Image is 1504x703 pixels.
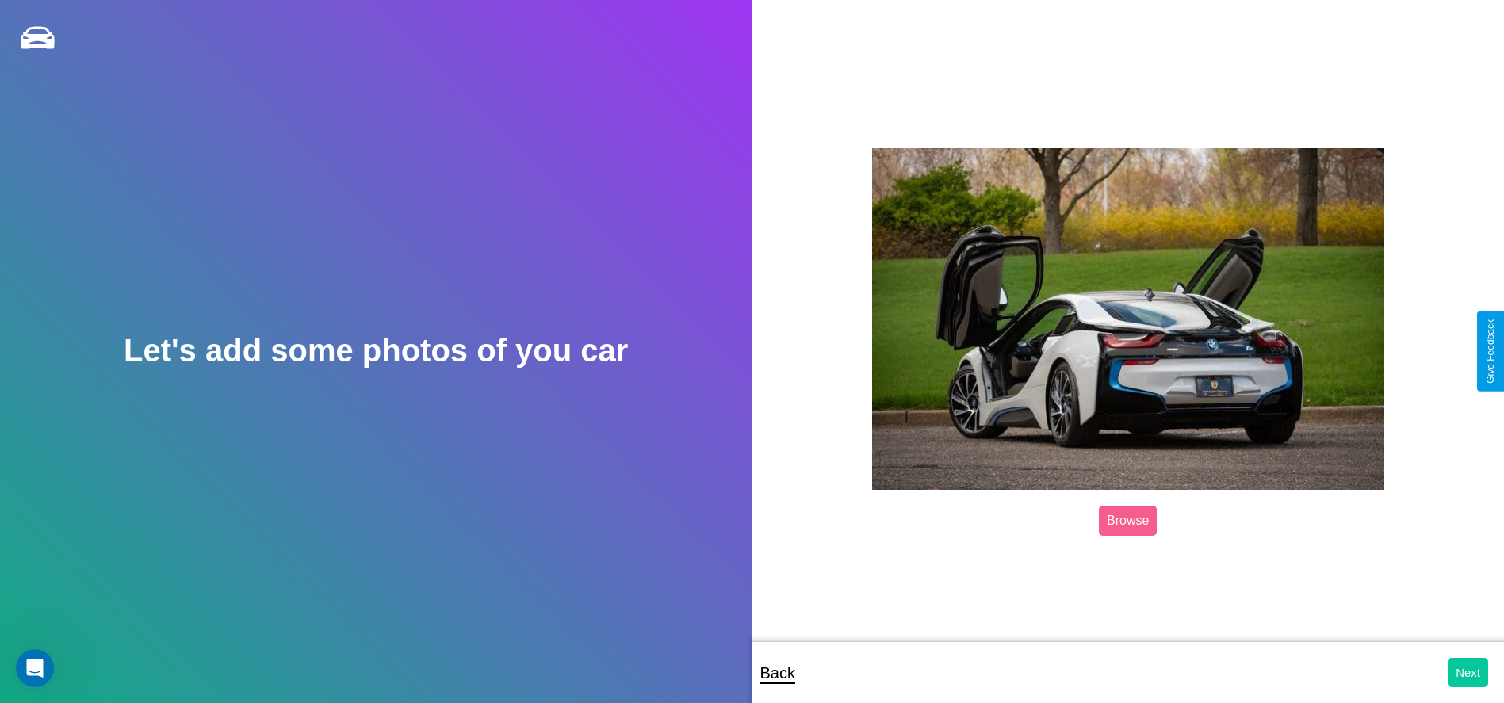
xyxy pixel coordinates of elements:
img: posted [872,148,1384,490]
div: Give Feedback [1485,319,1496,384]
p: Back [760,659,795,687]
h2: Let's add some photos of you car [124,333,628,369]
button: Next [1448,658,1488,687]
iframe: Intercom live chat [16,649,54,687]
label: Browse [1099,506,1157,536]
